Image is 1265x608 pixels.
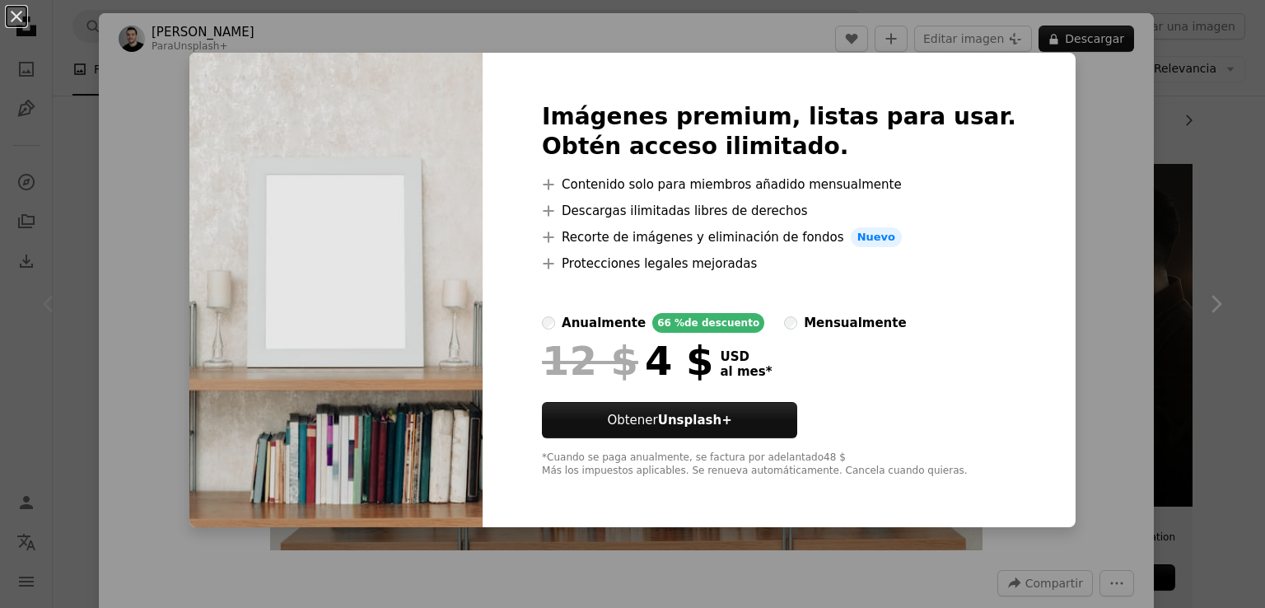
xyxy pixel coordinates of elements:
input: anualmente66 %de descuento [542,316,555,330]
div: mensualmente [804,313,906,333]
button: ObtenerUnsplash+ [542,402,797,438]
h2: Imágenes premium, listas para usar. Obtén acceso ilimitado. [542,102,1016,161]
li: Protecciones legales mejoradas [542,254,1016,274]
span: USD [720,349,772,364]
div: *Cuando se paga anualmente, se factura por adelantado 48 $ Más los impuestos aplicables. Se renue... [542,451,1016,478]
div: anualmente [562,313,646,333]
input: mensualmente [784,316,797,330]
div: 66 % de descuento [652,313,764,333]
span: al mes * [720,364,772,379]
span: Nuevo [851,227,902,247]
li: Recorte de imágenes y eliminación de fondos [542,227,1016,247]
li: Descargas ilimitadas libres de derechos [542,201,1016,221]
li: Contenido solo para miembros añadido mensualmente [542,175,1016,194]
strong: Unsplash+ [658,413,732,428]
span: 12 $ [542,339,638,382]
img: premium_photo-1681816190859-48b8e58ba088 [189,53,483,527]
div: 4 $ [542,339,713,382]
